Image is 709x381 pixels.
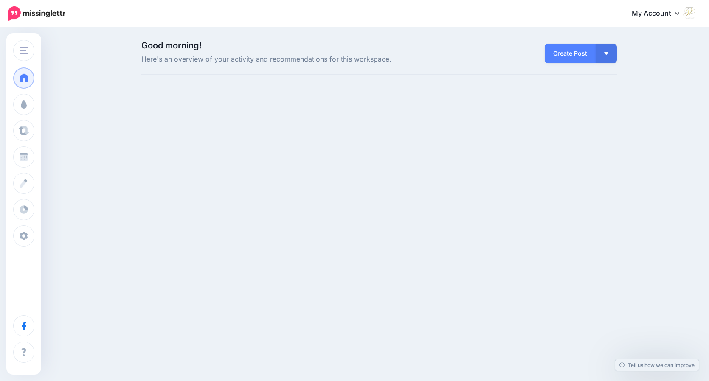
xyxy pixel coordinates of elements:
[604,52,608,55] img: arrow-down-white.png
[615,359,699,371] a: Tell us how we can improve
[20,47,28,54] img: menu.png
[141,54,454,65] span: Here's an overview of your activity and recommendations for this workspace.
[141,40,202,50] span: Good morning!
[8,6,65,21] img: Missinglettr
[545,44,596,63] a: Create Post
[623,3,696,24] a: My Account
